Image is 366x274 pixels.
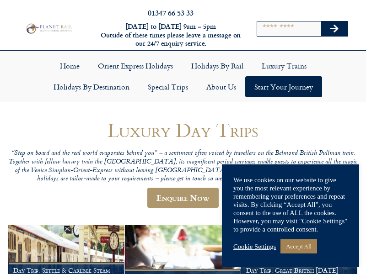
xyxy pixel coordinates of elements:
a: Enquire Now [147,188,219,208]
img: Planet Rail Train Holidays Logo [24,22,73,34]
a: Luxury Trains [253,55,316,76]
a: Special Trips [139,76,197,97]
a: Orient Express Holidays [89,55,182,76]
button: Search [321,21,348,36]
a: 01347 66 53 33 [148,7,194,18]
a: Start your Journey [245,76,322,97]
a: Home [51,55,89,76]
p: “Step on board and the real world evaporates behind you” – a sentiment often voiced by travellers... [8,149,358,184]
a: Cookie Settings [233,242,276,251]
h1: Luxury Day Trips [8,119,358,141]
h6: [DATE] to [DATE] 9am – 5pm Outside of these times please leave a message on our 24/7 enquiry serv... [100,22,242,48]
div: We use cookies on our website to give you the most relevant experience by remembering your prefer... [233,176,348,233]
nav: Menu [5,55,361,97]
a: Accept All [280,239,317,253]
a: Holidays by Rail [182,55,253,76]
a: About Us [197,76,245,97]
a: Holidays by Destination [44,76,139,97]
